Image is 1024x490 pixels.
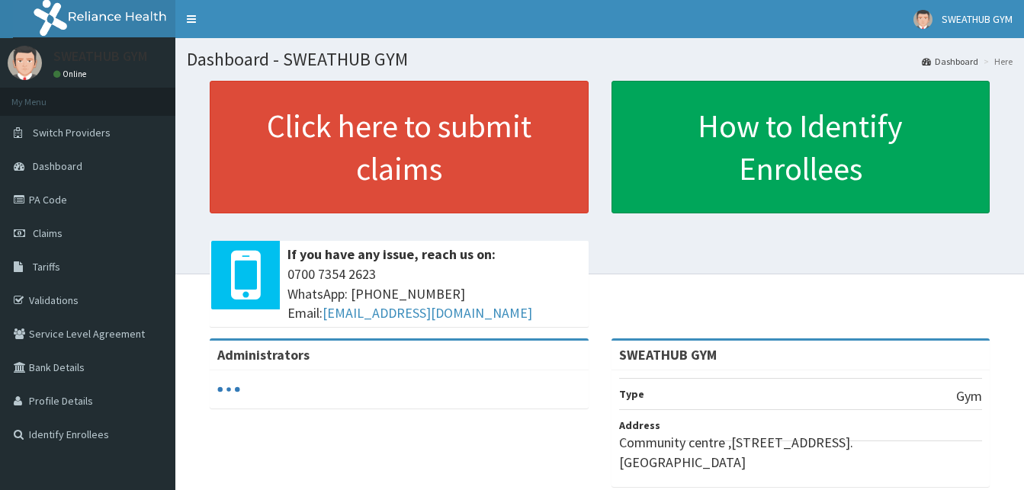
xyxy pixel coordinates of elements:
[913,10,933,29] img: User Image
[956,386,982,406] p: Gym
[217,378,240,401] svg: audio-loading
[33,126,111,139] span: Switch Providers
[53,50,147,63] p: SWEATHUB GYM
[8,46,42,80] img: User Image
[619,387,644,401] b: Type
[612,81,990,213] a: How to Identify Enrollees
[53,69,90,79] a: Online
[942,12,1013,26] span: SWEATHUB GYM
[619,418,660,432] b: Address
[922,55,978,68] a: Dashboard
[217,346,310,363] b: Administrators
[980,55,1013,68] li: Here
[619,433,983,472] p: Community centre ,[STREET_ADDRESS]. [GEOGRAPHIC_DATA]
[619,346,717,363] strong: SWEATHUB GYM
[187,50,1013,69] h1: Dashboard - SWEATHUB GYM
[210,81,589,213] a: Click here to submit claims
[287,245,496,263] b: If you have any issue, reach us on:
[323,304,532,322] a: [EMAIL_ADDRESS][DOMAIN_NAME]
[287,264,581,323] span: 0700 7354 2623 WhatsApp: [PHONE_NUMBER] Email:
[33,159,82,173] span: Dashboard
[33,226,63,240] span: Claims
[33,260,60,274] span: Tariffs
